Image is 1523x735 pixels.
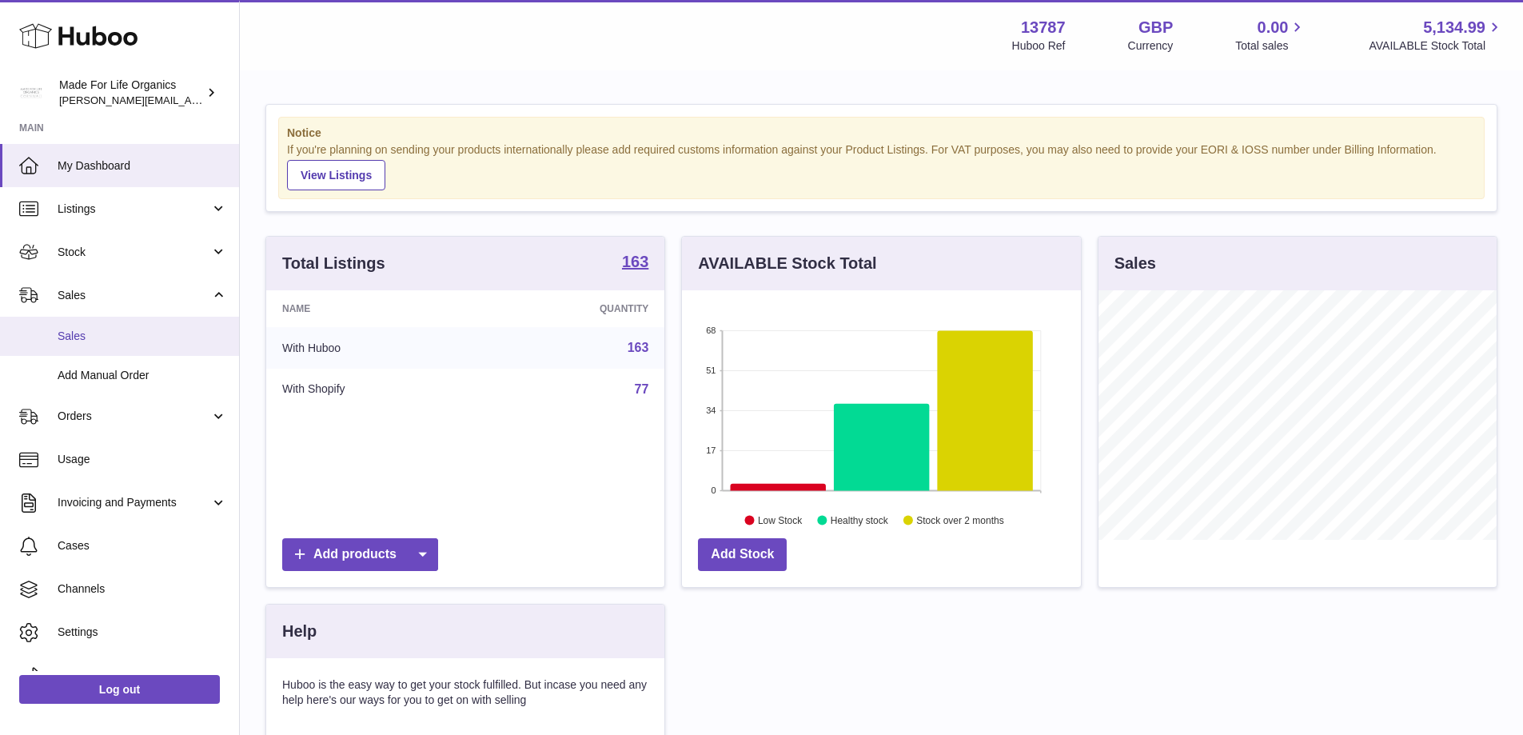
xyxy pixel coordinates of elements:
strong: Notice [287,126,1476,141]
span: Returns [58,668,227,683]
a: 5,134.99 AVAILABLE Stock Total [1369,17,1504,54]
span: 5,134.99 [1423,17,1485,38]
a: Add Stock [698,538,787,571]
text: 34 [707,405,716,415]
span: Add Manual Order [58,368,227,383]
text: 68 [707,326,716,335]
th: Name [266,290,481,327]
div: If you're planning on sending your products internationally please add required customs informati... [287,142,1476,190]
p: Huboo is the easy way to get your stock fulfilled. But incase you need any help here's our ways f... [282,677,648,708]
strong: GBP [1138,17,1173,38]
span: Settings [58,625,227,640]
a: Add products [282,538,438,571]
td: With Huboo [266,327,481,369]
span: Stock [58,245,210,260]
a: Log out [19,675,220,704]
span: AVAILABLE Stock Total [1369,38,1504,54]
h3: Help [282,621,317,642]
span: Usage [58,452,227,467]
span: Total sales [1235,38,1306,54]
span: My Dashboard [58,158,227,174]
span: Cases [58,538,227,553]
text: 17 [707,445,716,455]
span: Sales [58,288,210,303]
text: Healthy stock [831,514,889,525]
strong: 13787 [1021,17,1066,38]
h3: Total Listings [282,253,385,274]
th: Quantity [481,290,665,327]
a: 163 [628,341,649,354]
span: Orders [58,409,210,424]
td: With Shopify [266,369,481,410]
a: View Listings [287,160,385,190]
span: Invoicing and Payments [58,495,210,510]
strong: 163 [622,254,648,270]
span: Sales [58,329,227,344]
div: Currency [1128,38,1174,54]
span: [PERSON_NAME][EMAIL_ADDRESS][PERSON_NAME][DOMAIN_NAME] [59,94,406,106]
a: 77 [635,382,649,396]
text: 0 [712,485,716,495]
span: 0.00 [1258,17,1289,38]
div: Huboo Ref [1012,38,1066,54]
a: 0.00 Total sales [1235,17,1306,54]
h3: Sales [1114,253,1156,274]
img: geoff.winwood@madeforlifeorganics.com [19,81,43,105]
span: Listings [58,202,210,217]
h3: AVAILABLE Stock Total [698,253,876,274]
div: Made For Life Organics [59,78,203,108]
text: Stock over 2 months [917,514,1004,525]
text: 51 [707,366,716,375]
span: Channels [58,581,227,597]
text: Low Stock [758,514,803,525]
a: 163 [622,254,648,273]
